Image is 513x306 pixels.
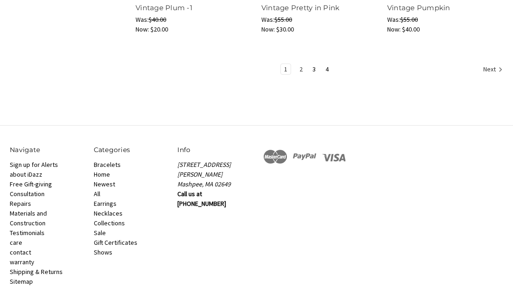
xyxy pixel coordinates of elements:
a: All [94,190,100,198]
span: $30.00 [276,25,294,33]
a: Sale [94,229,106,237]
strong: Call us at [PHONE_NUMBER] [177,190,226,208]
a: care [10,238,22,247]
a: Gift Certificates [94,238,137,247]
a: Page 4 of 4 [322,64,332,74]
h5: Info [177,145,252,155]
a: Shipping & Returns [10,268,63,276]
a: Earrings [94,199,117,208]
div: Was: [261,15,377,25]
span: Now: [387,25,401,33]
a: Bracelets [94,160,121,169]
a: warranty [10,258,34,266]
a: Home [94,170,110,178]
a: Collections [94,219,125,227]
a: Sign up for Alerts [10,160,58,169]
span: $40.00 [149,15,166,24]
a: Page 3 of 4 [309,64,319,74]
span: $55.00 [274,15,292,24]
a: Page 1 of 4 [281,64,291,74]
div: Was: [136,15,252,25]
span: $55.00 [400,15,418,24]
a: Next [480,64,503,76]
a: Vintage Pretty in Pink [261,3,340,12]
nav: pagination [136,64,503,76]
a: Newest [94,180,115,188]
a: Sitemap [10,277,33,286]
a: Vintage Plum -1 [136,3,192,12]
a: Repairs [10,199,31,208]
a: Free Gift-giving Consultation [10,180,52,198]
a: contact [10,248,31,256]
h5: Categories [94,145,168,155]
span: $40.00 [402,25,420,33]
a: about iDazz [10,170,42,178]
span: Now: [261,25,275,33]
span: Now: [136,25,149,33]
a: Testimonials [10,229,45,237]
h5: Navigate [10,145,84,155]
a: Shows [94,248,112,256]
address: [STREET_ADDRESS][PERSON_NAME] Mashpee, MA 02649 [177,160,252,189]
a: Necklaces [94,209,123,217]
a: Page 2 of 4 [296,64,306,74]
a: Materials and Construction [10,209,47,227]
span: $20.00 [150,25,168,33]
div: Was: [387,15,503,25]
a: Vintage Pumpkin [387,3,450,12]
